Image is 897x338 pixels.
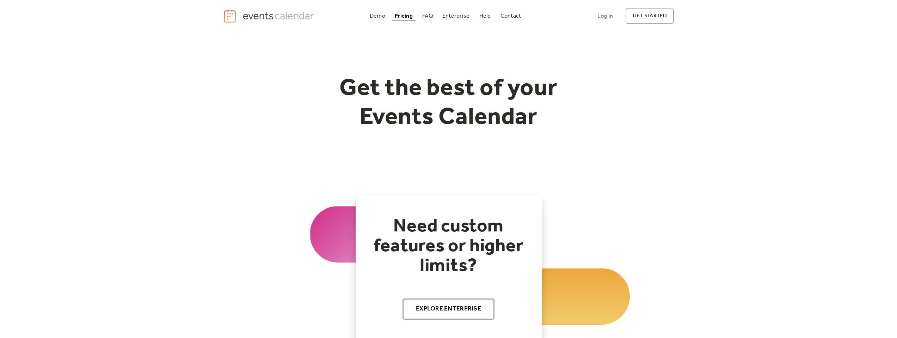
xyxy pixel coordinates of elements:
a: Help [477,11,494,21]
a: get started [626,8,674,24]
a: Enterprise [440,11,472,21]
div: FAQ [422,14,433,18]
div: Enterprise [442,14,469,18]
div: Pricing [395,14,413,18]
a: Log In [590,8,620,24]
a: Contact [498,11,524,21]
a: Demo [367,11,388,21]
div: Contact [500,14,521,18]
a: Explore Enterprise [403,298,494,320]
div: Demo [370,14,385,18]
a: Pricing [392,11,416,21]
h2: Need custom features or higher limits? [370,217,528,276]
div: Help [479,14,491,18]
a: FAQ [419,11,436,21]
h1: Get the best of your Events Calendar [313,74,584,132]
